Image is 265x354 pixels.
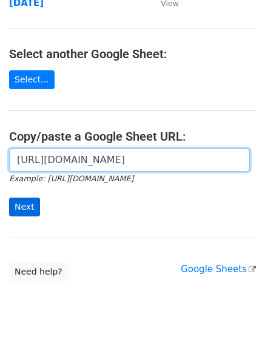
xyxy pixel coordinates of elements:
a: Select... [9,70,55,89]
iframe: Chat Widget [204,296,265,354]
a: Need help? [9,262,68,281]
small: Example: [URL][DOMAIN_NAME] [9,174,133,183]
a: Google Sheets [181,264,256,275]
input: Paste your Google Sheet URL here [9,149,250,172]
h4: Select another Google Sheet: [9,47,256,61]
h4: Copy/paste a Google Sheet URL: [9,129,256,144]
input: Next [9,198,40,216]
